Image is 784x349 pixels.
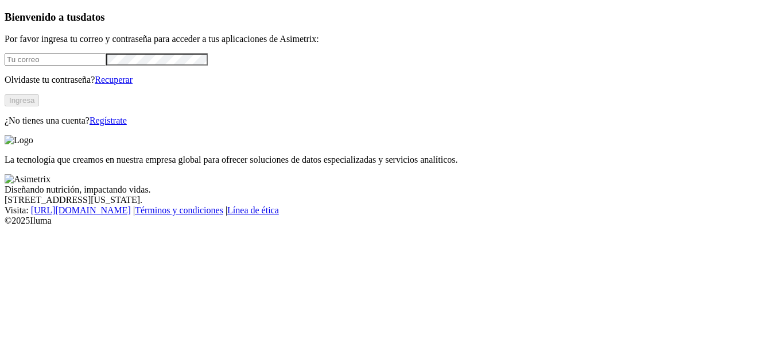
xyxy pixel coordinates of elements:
h3: Bienvenido a tus [5,11,779,24]
a: Términos y condiciones [135,205,223,215]
a: Regístrate [90,116,127,125]
p: Olvidaste tu contraseña? [5,75,779,85]
img: Logo [5,135,33,145]
p: ¿No tienes una cuenta? [5,116,779,126]
a: [URL][DOMAIN_NAME] [31,205,131,215]
div: Visita : | | [5,205,779,216]
input: Tu correo [5,53,106,66]
span: datos [80,11,105,23]
p: La tecnología que creamos en nuestra empresa global para ofrecer soluciones de datos especializad... [5,155,779,165]
a: Recuperar [95,75,133,85]
div: © 2025 Iluma [5,216,779,226]
button: Ingresa [5,94,39,106]
p: Por favor ingresa tu correo y contraseña para acceder a tus aplicaciones de Asimetrix: [5,34,779,44]
div: [STREET_ADDRESS][US_STATE]. [5,195,779,205]
div: Diseñando nutrición, impactando vidas. [5,185,779,195]
a: Línea de ética [227,205,279,215]
img: Asimetrix [5,174,51,185]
